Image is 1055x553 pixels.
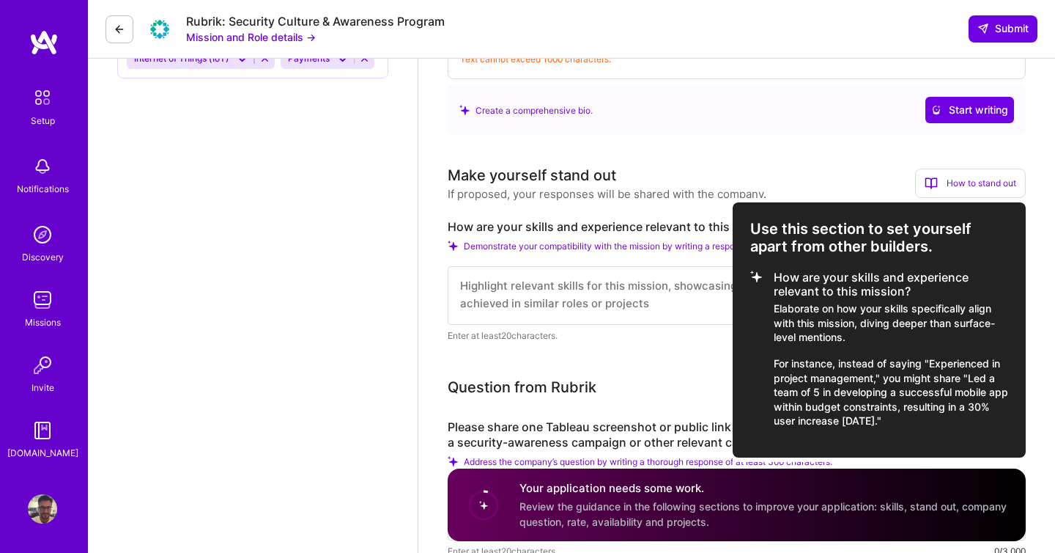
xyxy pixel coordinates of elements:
i: icon SendLight [977,23,989,34]
img: bell [28,152,57,181]
img: User Avatar [28,494,57,524]
div: How to stand out [915,169,1026,198]
p: For instance, instead of saying "Experienced in project management," you might share "Led a team ... [774,356,1008,428]
div: Rubrik: Security Culture & Awareness Program [186,14,445,29]
img: logo [29,29,59,56]
h3: Use this section to set yourself apart from other builders. [750,220,1008,255]
img: discovery [28,220,57,249]
div: Setup [31,113,55,128]
span: Review the guidance in the following sections to improve your application: skills, stand out, com... [519,500,1007,528]
h4: How are your skills and experience relevant to this mission? [774,271,1008,299]
img: Invite [28,351,57,380]
p: Elaborate on how your skills specifically align with this mission, diving deeper than surface-lev... [774,301,1008,345]
img: teamwork [28,285,57,315]
img: guide book [28,416,57,445]
button: Mission and Role details → [186,29,316,45]
a: User Avatar [24,494,61,524]
div: Invite [32,380,54,395]
div: Missions [25,315,61,330]
h4: Your application needs some work. [519,480,1008,496]
div: Discovery [22,249,64,265]
img: setup [27,82,58,113]
button: Submit [969,15,1037,42]
div: [DOMAIN_NAME] [7,445,78,461]
span: Submit [977,21,1029,36]
div: Notifications [17,181,69,197]
i: icon BookOpen [925,177,938,190]
img: Company Logo [145,15,174,44]
i: icon LeftArrowDark [114,23,125,35]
